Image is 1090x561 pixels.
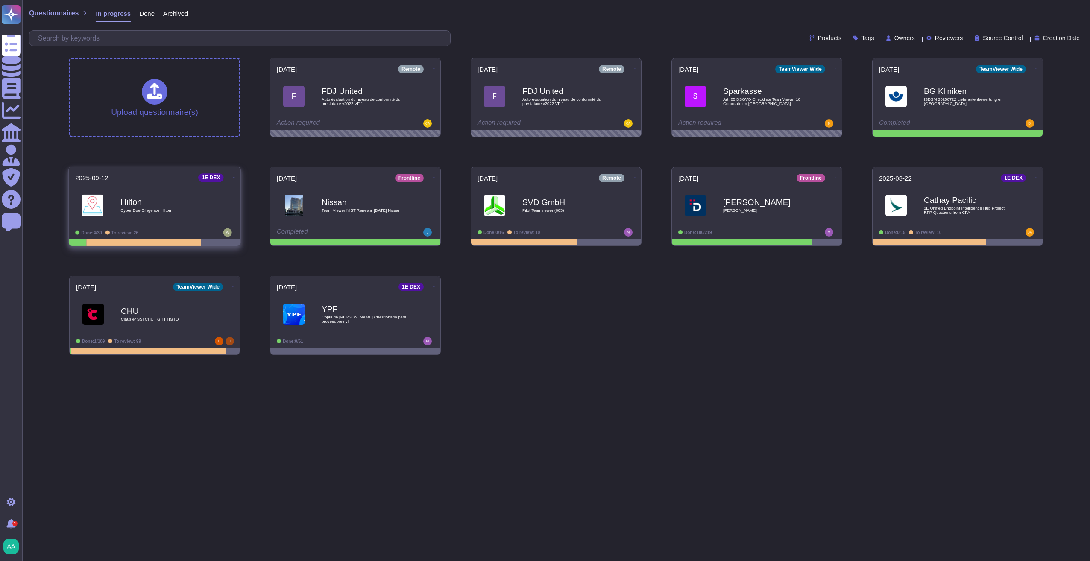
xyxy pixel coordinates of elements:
span: Done: 1/109 [82,339,105,344]
span: To review: 10 [915,230,942,235]
b: SVD GmbH [522,198,608,206]
div: S [685,86,706,107]
span: [DATE] [76,284,96,290]
span: Reviewers [935,35,963,41]
img: user [624,119,633,128]
img: Logo [885,86,907,107]
div: Completed [277,228,381,237]
img: Logo [82,194,103,216]
div: TeamViewer Wide [976,65,1026,73]
span: 1E Unified Endpoint Intelligence Hub Project RFP Questions from CPA [924,206,1009,214]
img: Logo [283,195,305,216]
b: Cathay Pacific [924,196,1009,204]
span: [DATE] [478,66,498,73]
div: 1E DEX [398,283,424,291]
span: Products [818,35,841,41]
span: Team Viewer NIST Renewal [DATE] Nissan [322,208,407,213]
span: [DATE] [678,175,698,181]
img: user [226,337,234,345]
span: Clausier SSI CHUT GHT HGTO [121,317,206,321]
img: user [1026,228,1034,237]
span: Pilot Teamviewer (003) [522,208,608,213]
span: [DATE] [277,284,297,290]
img: Logo [283,304,305,325]
span: Tags [861,35,874,41]
img: user [624,228,633,237]
span: [DATE] [277,66,297,73]
span: Archived [163,10,188,17]
b: Sparkasse [723,87,809,95]
b: YPF [322,305,407,313]
div: Upload questionnaire(s) [111,79,198,116]
span: Done [139,10,155,17]
span: ISDSM 20250722 Lieferantenbewertung en [GEOGRAPHIC_DATA] [924,97,1009,105]
span: Art. 25 DSGVO Checkliste TeamViewer 10 Corporate en [GEOGRAPHIC_DATA] [723,97,809,105]
div: 9+ [12,521,18,526]
span: [DATE] [478,175,498,181]
span: [DATE] [277,175,297,181]
img: user [825,119,833,128]
span: Done: 4/39 [81,230,102,235]
b: FDJ United [522,87,608,95]
input: Search by keywords [34,31,450,46]
img: Logo [484,195,505,216]
img: user [825,228,833,237]
span: 2025-09-12 [75,175,108,181]
div: Completed [879,119,984,128]
span: Copia de [PERSON_NAME] Cuestionario para proveedores vf [322,315,407,323]
img: user [3,539,19,554]
span: Owners [894,35,915,41]
span: Questionnaires [29,10,79,17]
div: TeamViewer Wide [775,65,825,73]
img: user [215,337,223,345]
span: Auto évaluation du niveau de conformité du prestataire v2022 VF 1 [522,97,608,105]
b: Hilton [120,198,207,206]
span: Cyber Due Dilligence Hilton [120,208,207,213]
span: [DATE] [678,66,698,73]
div: 1E DEX [198,173,223,182]
b: Nissan [322,198,407,206]
div: Remote [599,174,624,182]
b: BG Kliniken [924,87,1009,95]
div: 1E DEX [1001,174,1026,182]
img: Logo [685,195,706,216]
img: user [223,228,232,237]
div: F [484,86,505,107]
span: In progress [96,10,131,17]
span: Auto évaluation du niveau de conformité du prestataire v2022 VF 1 [322,97,407,105]
span: Source Control [983,35,1023,41]
img: user [423,119,432,128]
img: user [423,228,432,237]
span: Creation Date [1043,35,1080,41]
div: Action required [478,119,582,128]
div: Remote [398,65,424,73]
div: Action required [678,119,783,128]
img: user [1026,119,1034,128]
button: user [2,537,25,556]
div: TeamViewer Wide [173,283,223,291]
img: Logo [82,304,104,325]
img: Logo [885,195,907,216]
span: [PERSON_NAME] [723,208,809,213]
div: Remote [599,65,624,73]
span: To review: 10 [513,230,540,235]
span: Done: 0/15 [885,230,905,235]
img: user [423,337,432,345]
div: Frontline [395,174,424,182]
span: Done: 0/61 [283,339,303,344]
b: CHU [121,307,206,315]
span: [DATE] [879,66,899,73]
div: Action required [277,119,381,128]
span: To review: 26 [111,230,138,235]
span: 2025-08-22 [879,175,912,181]
b: FDJ United [322,87,407,95]
b: [PERSON_NAME] [723,198,809,206]
span: Done: 180/219 [684,230,712,235]
span: To review: 99 [114,339,141,344]
span: Done: 0/16 [483,230,504,235]
div: Frontline [797,174,825,182]
div: F [283,86,305,107]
